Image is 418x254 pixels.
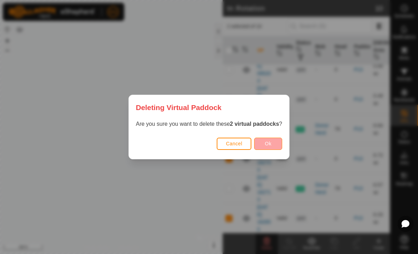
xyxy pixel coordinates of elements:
span: Are you sure you want to delete these ? [136,121,282,127]
button: Cancel [217,138,251,150]
span: Cancel [226,141,242,146]
span: Deleting Virtual Paddock [136,102,222,113]
strong: 2 virtual paddocks [230,121,279,127]
span: Ok [265,141,272,146]
button: Ok [254,138,282,150]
